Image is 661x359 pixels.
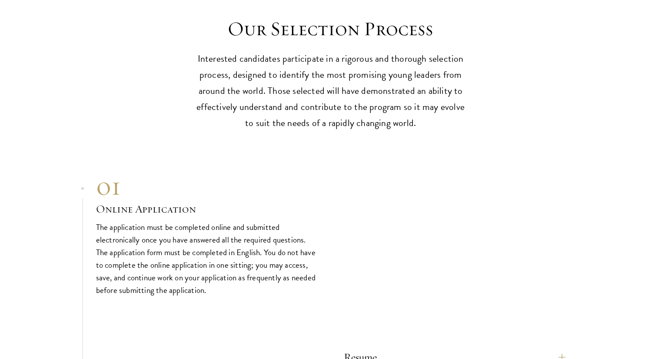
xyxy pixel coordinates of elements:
p: The application must be completed online and submitted electronically once you have answered all ... [96,221,318,296]
div: 01 [96,170,318,202]
p: Interested candidates participate in a rigorous and thorough selection process, designed to ident... [196,51,465,131]
h2: Our Selection Process [196,17,465,41]
h3: Online Application [96,202,318,216]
